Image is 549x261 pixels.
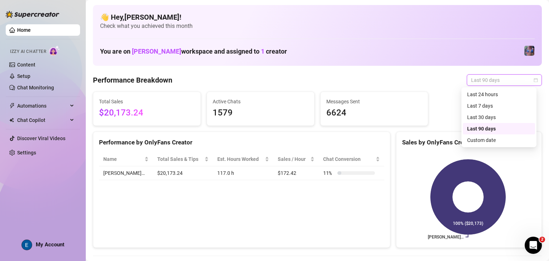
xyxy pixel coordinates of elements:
div: Last 90 days [463,123,535,134]
a: Settings [17,150,36,156]
div: Custom date [467,136,531,144]
div: Est. Hours Worked [217,155,263,163]
span: Izzy AI Chatter [10,48,46,55]
div: Last 7 days [463,100,535,112]
div: Last 24 hours [467,90,531,98]
td: 117.0 h [213,166,273,180]
div: Last 90 days [467,125,531,133]
span: 1579 [213,106,308,120]
span: 2 [539,237,545,242]
span: 1 [261,48,264,55]
th: Sales / Hour [273,152,319,166]
span: calendar [534,78,538,82]
div: Custom date [463,134,535,146]
h1: You are on workspace and assigned to creator [100,48,287,55]
span: Check what you achieved this month [100,22,535,30]
td: $172.42 [273,166,319,180]
span: [PERSON_NAME] [132,48,181,55]
span: Name [103,155,143,163]
span: Active Chats [213,98,308,105]
div: Last 30 days [463,112,535,123]
div: Last 30 days [467,113,531,121]
span: Chat Copilot [17,114,68,126]
span: 6624 [326,106,422,120]
th: Name [99,152,153,166]
span: My Account [36,241,64,248]
a: Home [17,27,31,33]
h4: 👋 Hey, [PERSON_NAME] ! [100,12,535,22]
h4: Performance Breakdown [93,75,172,85]
td: $20,173.24 [153,166,213,180]
a: Setup [17,73,30,79]
span: 11 % [323,169,335,177]
span: Total Sales & Tips [157,155,203,163]
img: AI Chatter [49,45,60,56]
span: Messages Sent [326,98,422,105]
th: Chat Conversion [319,152,384,166]
iframe: Intercom live chat [525,237,542,254]
text: [PERSON_NAME]… [428,235,464,240]
div: Last 7 days [467,102,531,110]
img: logo-BBDzfeDw.svg [6,11,59,18]
span: Last 90 days [471,75,538,85]
td: [PERSON_NAME]… [99,166,153,180]
span: Total Sales [99,98,195,105]
img: Chat Copilot [9,118,14,123]
span: Sales / Hour [278,155,309,163]
th: Total Sales & Tips [153,152,213,166]
span: $20,173.24 [99,106,195,120]
img: Jaylie [524,46,534,56]
div: Performance by OnlyFans Creator [99,138,384,147]
span: Chat Conversion [323,155,374,163]
a: Chat Monitoring [17,85,54,90]
a: Discover Viral Videos [17,136,65,141]
img: ACg8ocLcPRSDFD1_FgQTWMGHesrdCMFi59PFqVtBfnK-VGsPLWuquQ=s96-c [22,240,32,250]
span: Automations [17,100,68,112]
span: thunderbolt [9,103,15,109]
div: Last 24 hours [463,89,535,100]
div: Sales by OnlyFans Creator [402,138,536,147]
a: Content [17,62,35,68]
